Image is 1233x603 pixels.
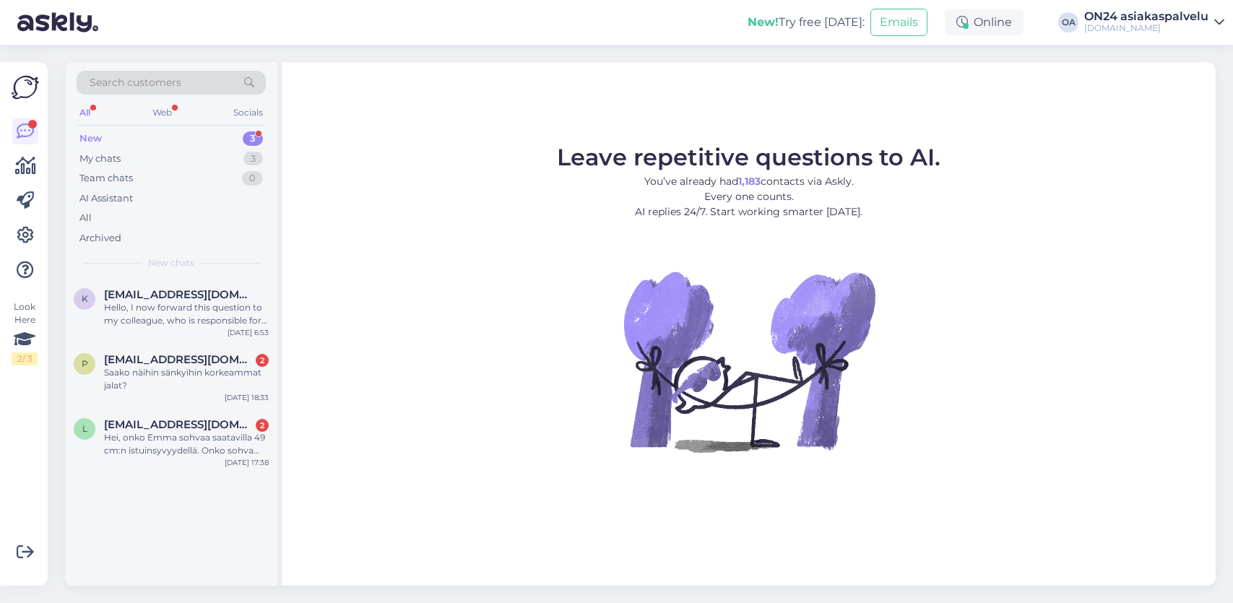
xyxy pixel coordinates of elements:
[225,392,269,403] div: [DATE] 18:33
[104,353,254,366] span: paivimr@meiliboxi.fi
[256,419,269,432] div: 2
[1084,22,1208,34] div: [DOMAIN_NAME]
[557,174,940,220] p: You’ve already had contacts via Askly. Every one counts. AI replies 24/7. Start working smarter [...
[619,231,879,491] img: No Chat active
[90,75,181,90] span: Search customers
[82,423,87,434] span: l
[104,418,254,431] span: luostpai@gmail.com
[228,327,269,338] div: [DATE] 6:53
[225,457,269,468] div: [DATE] 17:38
[77,103,93,122] div: All
[945,9,1024,35] div: Online
[79,152,121,166] div: My chats
[1084,11,1224,34] a: ON24 asiakaspalvelu[DOMAIN_NAME]
[104,288,254,301] span: kultala.pj0564@gmail.com
[243,131,263,146] div: 3
[79,231,121,246] div: Archived
[230,103,266,122] div: Socials
[748,15,779,29] b: New!
[79,171,133,186] div: Team chats
[12,74,39,101] img: Askly Logo
[104,366,269,392] div: Saako näihin sänkyihin korkeammat jalat?
[104,301,269,327] div: Hello, I now forward this question to my colleague, who is responsible for this. The reply will b...
[243,152,263,166] div: 3
[12,300,38,365] div: Look Here
[242,171,263,186] div: 0
[870,9,927,36] button: Emails
[1084,11,1208,22] div: ON24 asiakaspalvelu
[1058,12,1078,32] div: OA
[148,256,194,269] span: New chats
[79,211,92,225] div: All
[748,14,865,31] div: Try free [DATE]:
[79,131,102,146] div: New
[738,175,761,188] b: 1,183
[79,191,133,206] div: AI Assistant
[557,143,940,171] span: Leave repetitive questions to AI.
[150,103,175,122] div: Web
[104,431,269,457] div: Hei, onko Emma sohvaa saatavilla 49 cm:n istuinsyvyydellä. Onko sohva pehmeä, puolipehmeä,kova? N...
[256,354,269,367] div: 2
[82,358,88,369] span: p
[12,352,38,365] div: 2 / 3
[82,293,88,304] span: k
